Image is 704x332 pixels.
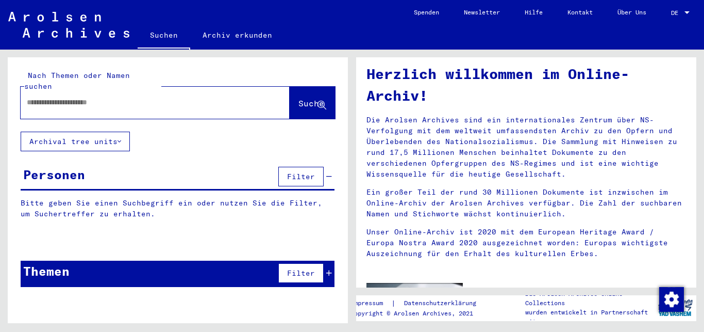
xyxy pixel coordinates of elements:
a: Archiv erkunden [190,23,284,48]
span: Filter [287,268,315,278]
a: Suchen [138,23,190,50]
img: yv_logo.png [656,295,695,321]
a: Impressum [350,298,391,309]
img: Zustimmung ändern [659,287,684,312]
p: Die Arolsen Archives sind ein internationales Zentrum über NS-Verfolgung mit dem weltweit umfasse... [366,115,686,180]
p: Bitte geben Sie einen Suchbegriff ein oder nutzen Sie die Filter, um Suchertreffer zu erhalten. [21,198,334,219]
button: Archival tree units [21,132,130,151]
p: Ein großer Teil der rund 30 Millionen Dokumente ist inzwischen im Online-Archiv der Arolsen Archi... [366,187,686,219]
a: Datenschutzerklärung [396,298,489,309]
span: DE [671,9,682,17]
div: | [350,298,489,309]
p: Die Arolsen Archives Online-Collections [525,289,654,308]
mat-label: Nach Themen oder Namen suchen [24,71,130,91]
button: Filter [278,263,324,283]
button: Suche [290,87,335,119]
span: Suche [298,98,324,108]
img: Arolsen_neg.svg [8,12,129,38]
button: Filter [278,167,324,186]
div: Themen [23,262,70,280]
p: Copyright © Arolsen Archives, 2021 [350,309,489,318]
div: Personen [23,165,85,184]
h1: Herzlich willkommen im Online-Archiv! [366,63,686,106]
p: wurden entwickelt in Partnerschaft mit [525,308,654,326]
span: Filter [287,172,315,181]
p: Unser Online-Archiv ist 2020 mit dem European Heritage Award / Europa Nostra Award 2020 ausgezeic... [366,227,686,259]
